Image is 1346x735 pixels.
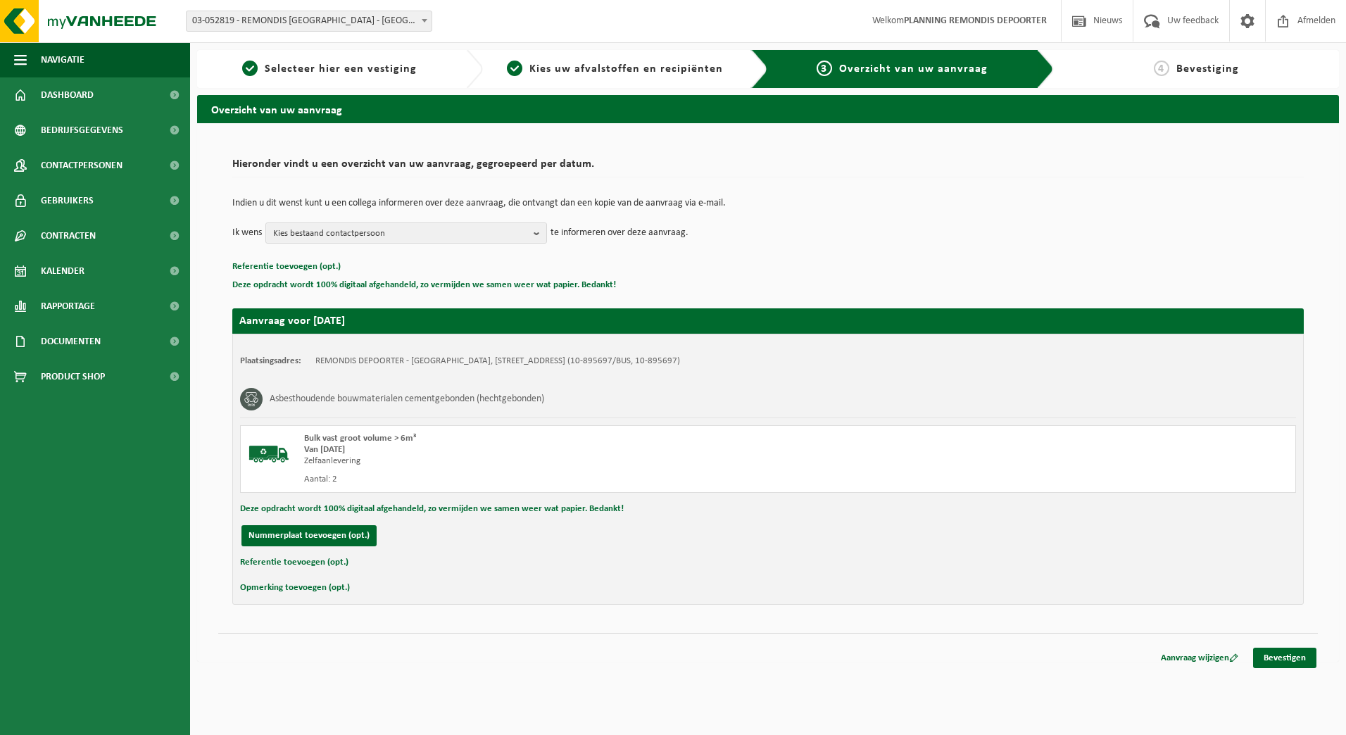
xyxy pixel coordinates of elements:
[241,525,377,546] button: Nummerplaat toevoegen (opt.)
[232,222,262,244] p: Ik wens
[529,63,723,75] span: Kies uw afvalstoffen en recipiënten
[204,61,455,77] a: 1Selecteer hier een vestiging
[41,113,123,148] span: Bedrijfsgegevens
[232,158,1304,177] h2: Hieronder vindt u een overzicht van uw aanvraag, gegroepeerd per datum.
[240,500,624,518] button: Deze opdracht wordt 100% digitaal afgehandeld, zo vermijden we samen weer wat papier. Bedankt!
[41,148,122,183] span: Contactpersonen
[186,11,432,32] span: 03-052819 - REMONDIS WEST-VLAANDEREN - OOSTENDE
[507,61,522,76] span: 2
[197,95,1339,122] h2: Overzicht van uw aanvraag
[41,289,95,324] span: Rapportage
[304,474,824,485] div: Aantal: 2
[41,324,101,359] span: Documenten
[265,222,547,244] button: Kies bestaand contactpersoon
[304,434,416,443] span: Bulk vast groot volume > 6m³
[240,553,348,572] button: Referentie toevoegen (opt.)
[1176,63,1239,75] span: Bevestiging
[1150,648,1249,668] a: Aanvraag wijzigen
[41,42,84,77] span: Navigatie
[41,77,94,113] span: Dashboard
[551,222,688,244] p: te informeren over deze aanvraag.
[273,223,528,244] span: Kies bestaand contactpersoon
[41,183,94,218] span: Gebruikers
[1253,648,1316,668] a: Bevestigen
[315,356,680,367] td: REMONDIS DEPOORTER - [GEOGRAPHIC_DATA], [STREET_ADDRESS] (10-895697/BUS, 10-895697)
[232,199,1304,208] p: Indien u dit wenst kunt u een collega informeren over deze aanvraag, die ontvangt dan een kopie v...
[41,253,84,289] span: Kalender
[187,11,432,31] span: 03-052819 - REMONDIS WEST-VLAANDEREN - OOSTENDE
[41,359,105,394] span: Product Shop
[1154,61,1169,76] span: 4
[817,61,832,76] span: 3
[265,63,417,75] span: Selecteer hier een vestiging
[240,579,350,597] button: Opmerking toevoegen (opt.)
[232,276,616,294] button: Deze opdracht wordt 100% digitaal afgehandeld, zo vermijden we samen weer wat papier. Bedankt!
[270,388,544,410] h3: Asbesthoudende bouwmaterialen cementgebonden (hechtgebonden)
[240,356,301,365] strong: Plaatsingsadres:
[41,218,96,253] span: Contracten
[904,15,1047,26] strong: PLANNING REMONDIS DEPOORTER
[304,456,824,467] div: Zelfaanlevering
[242,61,258,76] span: 1
[239,315,345,327] strong: Aanvraag voor [DATE]
[232,258,341,276] button: Referentie toevoegen (opt.)
[490,61,741,77] a: 2Kies uw afvalstoffen en recipiënten
[248,433,290,475] img: BL-SO-LV.png
[304,445,345,454] strong: Van [DATE]
[839,63,988,75] span: Overzicht van uw aanvraag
